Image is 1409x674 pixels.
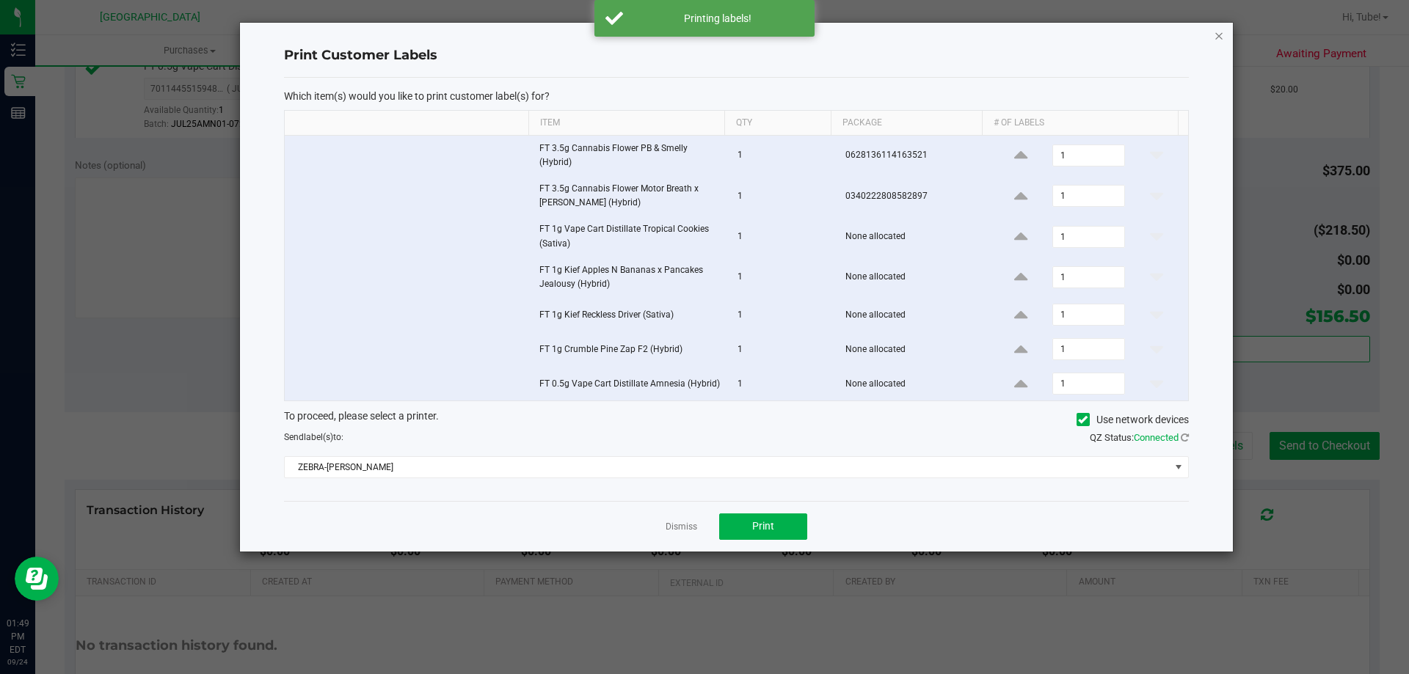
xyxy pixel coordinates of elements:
[15,557,59,601] iframe: Resource center
[531,176,729,216] td: FT 3.5g Cannabis Flower Motor Breath x [PERSON_NAME] (Hybrid)
[284,432,343,442] span: Send to:
[631,11,804,26] div: Printing labels!
[837,176,990,216] td: 0340222808582897
[531,298,729,332] td: FT 1g Kief Reckless Driver (Sativa)
[1134,432,1179,443] span: Connected
[284,46,1189,65] h4: Print Customer Labels
[1090,432,1189,443] span: QZ Status:
[724,111,831,136] th: Qty
[837,257,990,298] td: None allocated
[837,216,990,257] td: None allocated
[531,136,729,176] td: FT 3.5g Cannabis Flower PB & Smelly (Hybrid)
[531,367,729,400] td: FT 0.5g Vape Cart Distillate Amnesia (Hybrid)
[729,298,837,332] td: 1
[752,520,774,532] span: Print
[719,513,807,540] button: Print
[531,332,729,367] td: FT 1g Crumble Pine Zap F2 (Hybrid)
[837,298,990,332] td: None allocated
[729,367,837,400] td: 1
[729,257,837,298] td: 1
[982,111,1178,136] th: # of labels
[729,332,837,367] td: 1
[531,257,729,298] td: FT 1g Kief Apples N Bananas x Pancakes Jealousy (Hybrid)
[831,111,982,136] th: Package
[1077,412,1189,428] label: Use network devices
[273,409,1200,431] div: To proceed, please select a printer.
[837,367,990,400] td: None allocated
[729,216,837,257] td: 1
[528,111,724,136] th: Item
[837,332,990,367] td: None allocated
[284,89,1189,103] p: Which item(s) would you like to print customer label(s) for?
[531,216,729,257] td: FT 1g Vape Cart Distillate Tropical Cookies (Sativa)
[837,136,990,176] td: 0628136114163521
[304,432,333,442] span: label(s)
[729,176,837,216] td: 1
[666,521,697,533] a: Dismiss
[729,136,837,176] td: 1
[285,457,1170,477] span: ZEBRA-[PERSON_NAME]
